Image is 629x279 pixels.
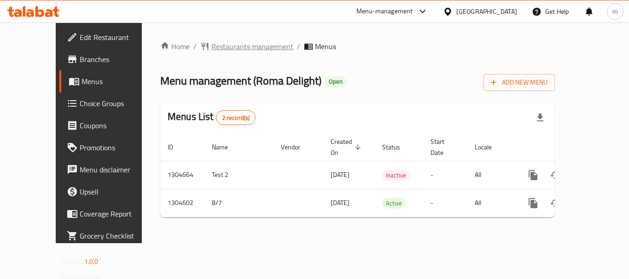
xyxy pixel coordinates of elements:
[515,133,618,161] th: Actions
[168,110,256,125] h2: Menus List
[59,137,161,159] a: Promotions
[59,181,161,203] a: Upsell
[216,114,256,122] span: 2 record(s)
[59,92,161,114] a: Choice Groups
[423,189,467,217] td: -
[84,256,99,268] span: 1.0.0
[59,203,161,225] a: Coverage Report
[475,142,504,153] span: Locale
[59,70,161,92] a: Menus
[59,48,161,70] a: Branches
[331,136,364,158] span: Created On
[160,161,204,189] td: 1304664
[423,161,467,189] td: -
[456,6,517,17] div: [GEOGRAPHIC_DATA]
[204,161,274,189] td: Test 2
[200,41,293,52] a: Restaurants management
[80,32,153,43] span: Edit Restaurant
[325,78,346,85] span: Open
[59,225,161,247] a: Grocery Checklist
[331,197,349,209] span: [DATE]
[382,170,410,181] span: Inactive
[160,41,190,52] a: Home
[522,164,544,186] button: more
[544,192,566,214] button: Change Status
[297,41,300,52] li: /
[82,76,153,87] span: Menus
[612,6,618,17] span: m
[325,76,346,87] div: Open
[211,41,293,52] span: Restaurants management
[59,114,161,137] a: Coupons
[212,142,240,153] span: Name
[80,208,153,219] span: Coverage Report
[382,198,406,209] span: Active
[80,164,153,175] span: Menu disclaimer
[160,133,618,217] table: enhanced table
[80,120,153,131] span: Coupons
[483,74,555,91] button: Add New Menu
[522,192,544,214] button: more
[80,186,153,197] span: Upsell
[80,142,153,153] span: Promotions
[160,70,321,91] span: Menu management ( Roma Delight )
[431,136,456,158] span: Start Date
[204,189,274,217] td: 8/7
[60,256,83,268] span: Version:
[160,41,555,52] nav: breadcrumb
[193,41,197,52] li: /
[216,110,256,125] div: Total records count
[59,26,161,48] a: Edit Restaurant
[491,77,547,88] span: Add New Menu
[544,164,566,186] button: Change Status
[80,98,153,109] span: Choice Groups
[59,159,161,181] a: Menu disclaimer
[529,107,551,129] div: Export file
[80,230,153,241] span: Grocery Checklist
[356,6,413,17] div: Menu-management
[382,142,412,153] span: Status
[281,142,312,153] span: Vendor
[331,169,349,181] span: [DATE]
[467,189,515,217] td: All
[168,142,185,153] span: ID
[315,41,336,52] span: Menus
[160,189,204,217] td: 1304602
[467,161,515,189] td: All
[80,54,153,65] span: Branches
